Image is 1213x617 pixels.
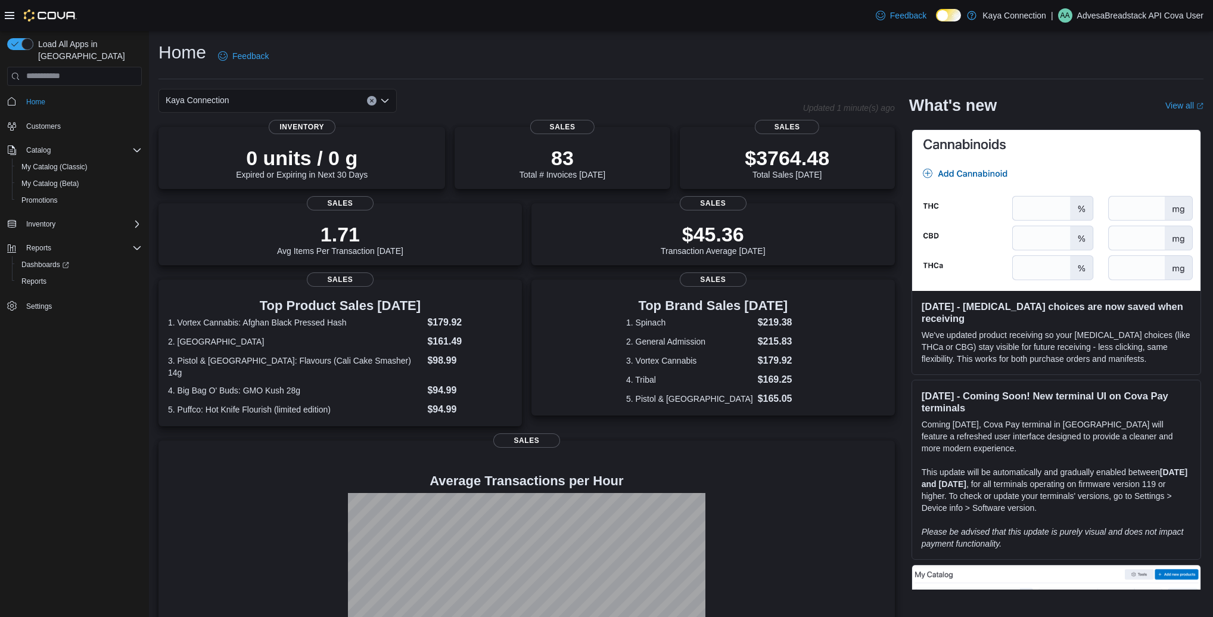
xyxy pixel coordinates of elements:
[12,192,147,209] button: Promotions
[1196,103,1203,110] svg: External link
[21,119,66,134] a: Customers
[626,374,753,386] dt: 4. Tribal
[493,433,560,448] span: Sales
[21,143,142,157] span: Catalog
[21,260,69,269] span: Dashboards
[21,179,79,188] span: My Catalog (Beta)
[21,217,142,231] span: Inventory
[922,390,1191,414] h3: [DATE] - Coming Soon! New terminal UI on Cova Pay terminals
[26,97,45,107] span: Home
[12,273,147,290] button: Reports
[168,355,422,379] dt: 3. Pistol & [GEOGRAPHIC_DATA]: Flavours (Cali Cake Smasher) 14g
[17,258,142,272] span: Dashboards
[755,120,819,134] span: Sales
[232,50,269,62] span: Feedback
[380,96,390,106] button: Open list of options
[661,222,766,256] div: Transaction Average [DATE]
[626,336,753,348] dt: 2. General Admission
[168,404,422,416] dt: 5. Puffco: Hot Knife Flourish (limited edition)
[758,334,800,349] dd: $215.83
[12,256,147,273] a: Dashboards
[427,402,512,417] dd: $94.99
[269,120,335,134] span: Inventory
[21,162,88,172] span: My Catalog (Classic)
[12,175,147,192] button: My Catalog (Beta)
[17,193,142,207] span: Promotions
[661,222,766,246] p: $45.36
[17,193,63,207] a: Promotions
[17,274,142,289] span: Reports
[236,146,368,179] div: Expired or Expiring in Next 30 Days
[277,222,403,256] div: Avg Items Per Transaction [DATE]
[21,241,142,255] span: Reports
[1058,8,1072,23] div: AdvesaBreadstack API Cova User
[520,146,605,179] div: Total # Invoices [DATE]
[922,527,1184,548] em: Please be advised that this update is purely visual and does not impact payment functionality.
[21,143,55,157] button: Catalog
[26,122,61,131] span: Customers
[1165,101,1203,110] a: View allExternal link
[21,94,142,109] span: Home
[367,96,377,106] button: Clear input
[626,393,753,405] dt: 5. Pistol & [GEOGRAPHIC_DATA]
[307,196,374,210] span: Sales
[909,96,997,115] h2: What's new
[427,334,512,349] dd: $161.49
[7,88,142,346] nav: Complex example
[427,383,512,398] dd: $94.99
[803,103,895,113] p: Updated 1 minute(s) ago
[17,274,51,289] a: Reports
[168,336,422,348] dt: 2. [GEOGRAPHIC_DATA]
[17,176,84,191] a: My Catalog (Beta)
[520,146,605,170] p: 83
[21,119,142,134] span: Customers
[922,466,1191,514] p: This update will be automatically and gradually enabled between , for all terminals operating on ...
[2,216,147,232] button: Inventory
[26,302,52,311] span: Settings
[17,160,92,174] a: My Catalog (Classic)
[166,93,229,107] span: Kaya Connection
[26,219,55,229] span: Inventory
[1060,8,1070,23] span: AA
[427,354,512,368] dd: $98.99
[17,160,142,174] span: My Catalog (Classic)
[758,354,800,368] dd: $179.92
[168,474,885,488] h4: Average Transactions per Hour
[2,297,147,314] button: Settings
[21,299,57,314] a: Settings
[758,373,800,387] dd: $169.25
[236,146,368,170] p: 0 units / 0 g
[922,467,1187,489] strong: [DATE] and [DATE]
[12,159,147,175] button: My Catalog (Classic)
[21,196,58,205] span: Promotions
[922,418,1191,454] p: Coming [DATE], Cova Pay terminal in [GEOGRAPHIC_DATA] will feature a refreshed user interface des...
[922,300,1191,324] h3: [DATE] - [MEDICAL_DATA] choices are now saved when receiving
[626,299,800,313] h3: Top Brand Sales [DATE]
[2,142,147,159] button: Catalog
[1077,8,1203,23] p: AdvesaBreadstack API Cova User
[626,355,753,367] dt: 3. Vortex Cannabis
[680,196,747,210] span: Sales
[936,9,961,21] input: Dark Mode
[168,317,422,328] dt: 1. Vortex Cannabis: Afghan Black Pressed Hash
[758,392,800,406] dd: $165.05
[277,222,403,246] p: 1.71
[1051,8,1053,23] p: |
[17,176,142,191] span: My Catalog (Beta)
[680,272,747,287] span: Sales
[158,41,206,64] h1: Home
[922,329,1191,365] p: We've updated product receiving so your [MEDICAL_DATA] choices (like THCa or CBG) stay visible fo...
[890,10,926,21] span: Feedback
[168,385,422,396] dt: 4. Big Bag O' Buds: GMO Kush 28g
[33,38,142,62] span: Load All Apps in [GEOGRAPHIC_DATA]
[758,315,800,330] dd: $219.38
[427,315,512,330] dd: $179.92
[2,240,147,256] button: Reports
[626,317,753,328] dt: 1. Spinach
[17,258,74,272] a: Dashboards
[530,120,595,134] span: Sales
[2,93,147,110] button: Home
[871,4,931,27] a: Feedback
[21,277,46,286] span: Reports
